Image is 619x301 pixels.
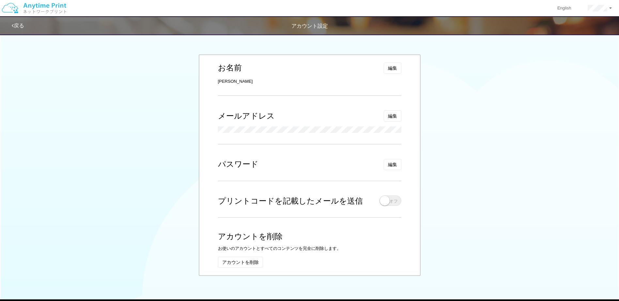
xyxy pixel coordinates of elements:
[388,113,397,119] span: 編集
[218,246,401,252] p: お使いのアカウントとすべてのコンテンツを完全に削除します。
[218,79,401,85] p: [PERSON_NAME]
[218,197,363,205] h2: プリントコードを記載したメールを送信
[384,110,401,122] button: 編集
[291,23,328,29] span: アカウント設定
[218,257,263,268] button: アカウントを削除
[218,232,401,241] h2: アカウントを削除
[12,23,24,28] a: 戻る
[218,160,258,168] h2: パスワード
[388,65,397,71] span: 編集
[218,112,275,120] h2: メールアドレス
[384,63,401,74] button: 編集
[384,159,401,170] button: 編集
[388,162,397,167] span: 編集
[389,198,398,205] span: オフ
[218,64,242,72] h2: お名前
